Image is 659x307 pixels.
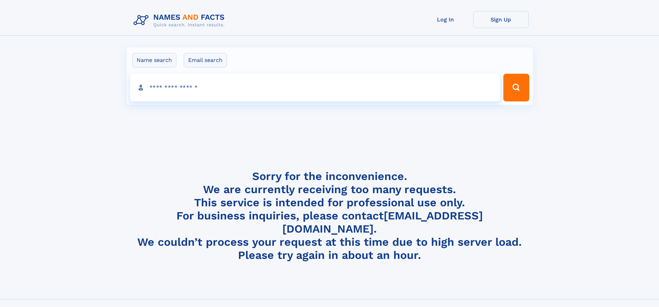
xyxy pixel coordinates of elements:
[131,11,230,30] img: Logo Names and Facts
[132,53,176,67] label: Name search
[282,209,483,235] a: [EMAIL_ADDRESS][DOMAIN_NAME]
[473,11,529,28] a: Sign Up
[131,170,529,262] h4: Sorry for the inconvenience. We are currently receiving too many requests. This service is intend...
[184,53,227,67] label: Email search
[503,74,529,101] button: Search Button
[130,74,501,101] input: search input
[418,11,473,28] a: Log In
